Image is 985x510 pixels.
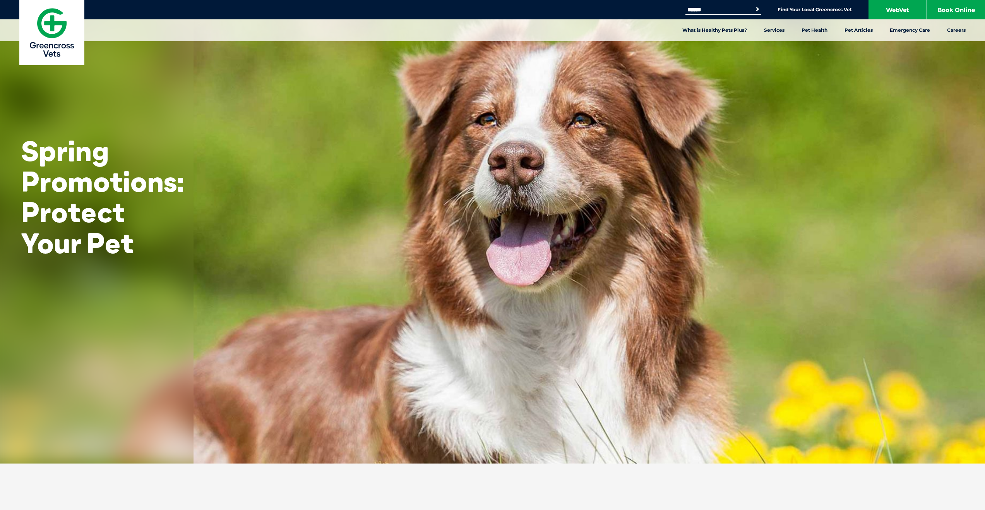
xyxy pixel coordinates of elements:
[793,19,836,41] a: Pet Health
[836,19,881,41] a: Pet Articles
[754,5,761,13] button: Search
[21,136,184,258] h2: Spring Promotions: Protect Your Pet
[881,19,939,41] a: Emergency Care
[939,19,974,41] a: Careers
[755,19,793,41] a: Services
[778,7,852,13] a: Find Your Local Greencross Vet
[674,19,755,41] a: What is Healthy Pets Plus?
